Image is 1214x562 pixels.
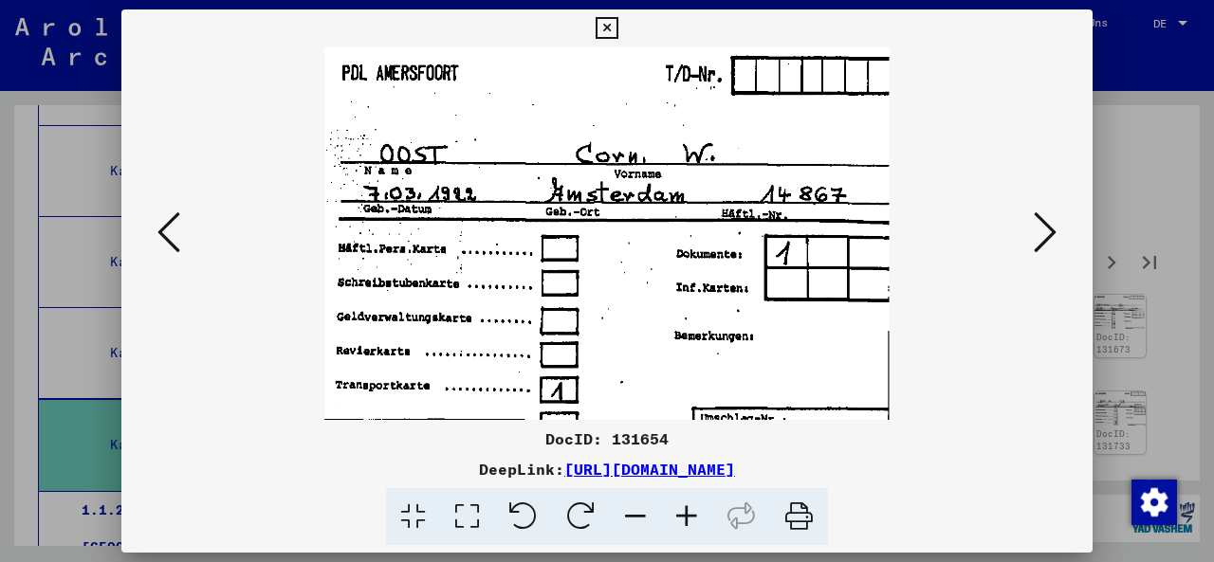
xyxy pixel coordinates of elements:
a: [URL][DOMAIN_NAME] [564,460,735,479]
img: Zustimmung ändern [1131,480,1177,525]
div: DeepLink: [121,458,1093,480]
img: L3E5YDPrsiwAAAABJRU5ErkJggg== [186,47,1028,420]
div: Zustimmung ändern [1131,479,1176,524]
div: DocID: 131654 [121,427,1093,450]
